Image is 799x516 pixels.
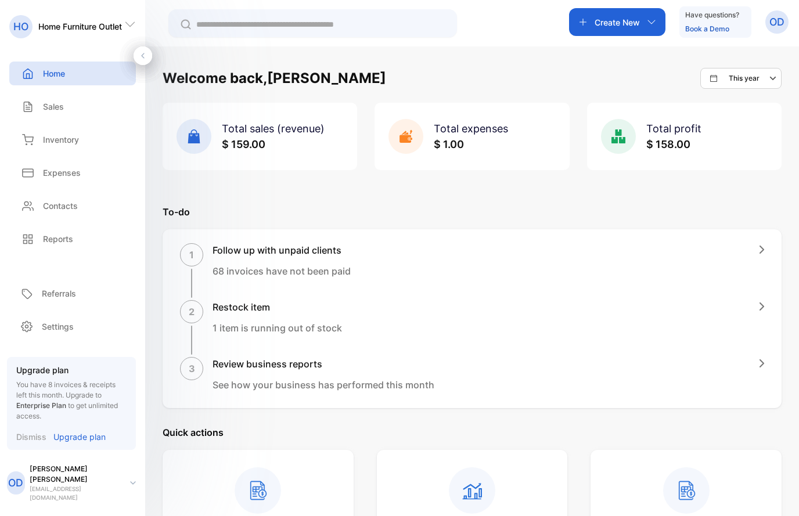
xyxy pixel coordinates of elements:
[43,67,65,80] p: Home
[43,167,81,179] p: Expenses
[30,464,121,485] p: [PERSON_NAME] [PERSON_NAME]
[213,300,342,314] h1: Restock item
[213,321,342,335] p: 1 item is running out of stock
[43,100,64,113] p: Sales
[16,431,46,443] p: Dismiss
[53,431,106,443] p: Upgrade plan
[769,15,784,30] p: OD
[189,248,194,262] p: 1
[16,401,66,410] span: Enterprise Plan
[213,357,434,371] h1: Review business reports
[163,68,386,89] h1: Welcome back, [PERSON_NAME]
[16,391,118,420] span: Upgrade to to get unlimited access.
[46,431,106,443] a: Upgrade plan
[729,73,760,84] p: This year
[163,205,782,219] p: To-do
[16,380,127,421] p: You have 8 invoices & receipts left this month.
[434,122,508,135] span: Total expenses
[213,378,434,392] p: See how your business has performed this month
[43,200,78,212] p: Contacts
[30,485,121,502] p: [EMAIL_ADDRESS][DOMAIN_NAME]
[42,287,76,300] p: Referrals
[189,305,195,319] p: 2
[685,9,739,21] p: Have questions?
[595,16,640,28] p: Create New
[8,475,23,490] p: OD
[765,8,789,36] button: OD
[213,264,351,278] p: 68 invoices have not been paid
[13,19,28,34] p: HO
[569,8,665,36] button: Create New
[685,24,729,33] a: Book a Demo
[38,20,122,33] p: Home Furniture Outlet
[43,133,79,146] p: Inventory
[42,320,74,333] p: Settings
[43,233,73,245] p: Reports
[213,243,351,257] h1: Follow up with unpaid clients
[646,138,690,150] span: $ 158.00
[163,425,782,439] p: Quick actions
[222,138,265,150] span: $ 159.00
[16,364,127,376] p: Upgrade plan
[700,68,782,89] button: This year
[189,362,195,376] p: 3
[434,138,464,150] span: $ 1.00
[222,122,325,135] span: Total sales (revenue)
[646,122,701,135] span: Total profit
